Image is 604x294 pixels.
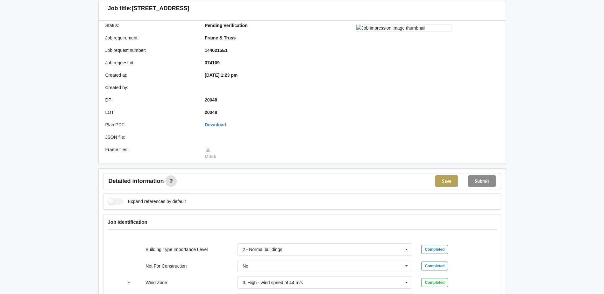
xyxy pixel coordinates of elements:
div: Frame files : [101,146,201,160]
b: Frame & Truss [205,35,236,40]
b: 20048 [205,110,217,115]
div: JSON file : [101,134,201,140]
b: 20048 [205,97,217,102]
b: [DATE] 1:23 pm [205,73,238,78]
h4: Job Identification [108,219,496,225]
span: Detailed information [109,178,164,184]
div: Completed [421,262,448,270]
div: Plan PDF : [101,122,201,128]
label: Building Type Importance Level [146,247,208,252]
div: Completed [421,245,448,254]
div: Created at : [101,72,201,78]
a: Download [205,122,226,127]
label: Not For Construction [146,263,187,269]
a: Mitek [205,147,216,159]
div: Job request number : [101,47,201,53]
div: No [243,264,248,268]
b: 374109 [205,60,220,65]
h3: [STREET_ADDRESS] [132,5,189,12]
div: Status : [101,22,201,29]
button: Save [435,175,458,187]
div: Created by : [101,84,201,91]
b: Pending Verification [205,23,248,28]
h3: Job title: [108,5,132,12]
div: LOT : [101,109,201,115]
div: Completed [421,278,448,287]
div: 2 - Normal buildings [243,247,282,252]
div: Job request id : [101,59,201,66]
b: 1440215E1 [205,48,228,53]
label: Wind Zone [146,280,167,285]
img: Job impression image thumbnail [356,24,451,31]
div: 3. High - wind speed of 44 m/s [243,280,303,285]
div: Job requirement : [101,35,201,41]
div: DP : [101,97,201,103]
label: Expand references by default [108,198,186,205]
button: reference-toggle [123,277,135,288]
